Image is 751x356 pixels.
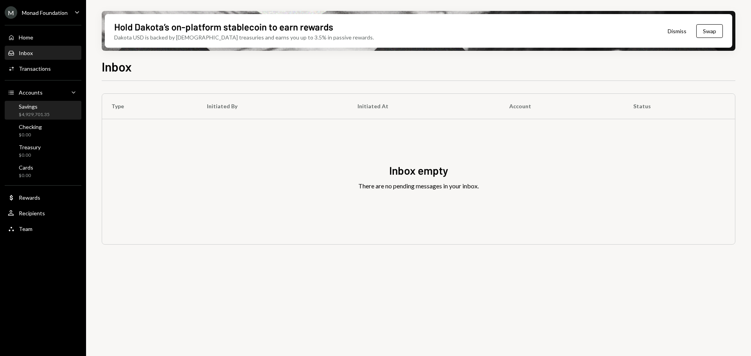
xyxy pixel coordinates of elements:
[19,103,50,110] div: Savings
[19,50,33,56] div: Inbox
[696,24,723,38] button: Swap
[5,121,81,140] a: Checking$0.00
[5,162,81,181] a: Cards$0.00
[102,94,198,119] th: Type
[114,33,374,41] div: Dakota USD is backed by [DEMOGRAPHIC_DATA] treasuries and earns you up to 3.5% in passive rewards.
[19,34,33,41] div: Home
[348,94,500,119] th: Initiated At
[19,89,43,96] div: Accounts
[22,9,68,16] div: Monad Foundation
[19,132,42,138] div: $0.00
[5,222,81,236] a: Team
[114,20,333,33] div: Hold Dakota’s on-platform stablecoin to earn rewards
[19,194,40,201] div: Rewards
[19,65,51,72] div: Transactions
[658,22,696,40] button: Dismiss
[500,94,624,119] th: Account
[5,61,81,75] a: Transactions
[19,123,42,130] div: Checking
[5,190,81,204] a: Rewards
[198,94,348,119] th: Initiated By
[5,141,81,160] a: Treasury$0.00
[358,181,479,191] div: There are no pending messages in your inbox.
[19,144,41,150] div: Treasury
[5,101,81,120] a: Savings$4,929,701.35
[5,46,81,60] a: Inbox
[5,206,81,220] a: Recipients
[19,225,32,232] div: Team
[624,94,735,119] th: Status
[5,85,81,99] a: Accounts
[19,164,33,171] div: Cards
[5,6,17,19] div: M
[19,111,50,118] div: $4,929,701.35
[19,172,33,179] div: $0.00
[102,59,132,74] h1: Inbox
[19,152,41,159] div: $0.00
[5,30,81,44] a: Home
[389,163,448,178] div: Inbox empty
[19,210,45,216] div: Recipients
